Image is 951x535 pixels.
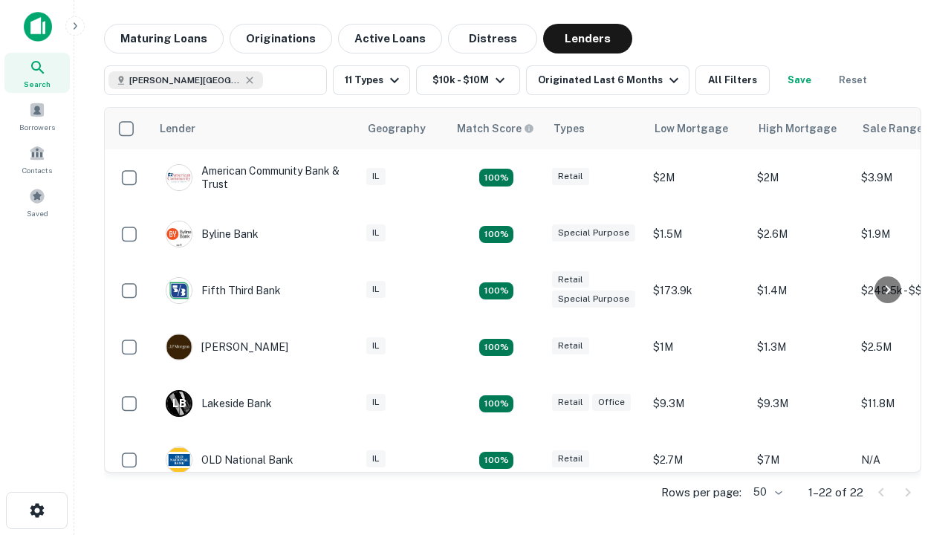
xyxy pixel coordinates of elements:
[24,78,51,90] span: Search
[129,74,241,87] span: [PERSON_NAME][GEOGRAPHIC_DATA], [GEOGRAPHIC_DATA]
[4,182,70,222] a: Saved
[160,120,195,137] div: Lender
[166,164,344,191] div: American Community Bank & Trust
[877,369,951,440] iframe: Chat Widget
[646,375,750,432] td: $9.3M
[750,206,854,262] td: $2.6M
[166,447,293,473] div: OLD National Bank
[4,53,70,93] a: Search
[479,395,513,413] div: Matching Properties: 3, hasApolloMatch: undefined
[552,291,635,308] div: Special Purpose
[166,165,192,190] img: picture
[538,71,683,89] div: Originated Last 6 Months
[104,24,224,53] button: Maturing Loans
[166,334,192,360] img: picture
[368,120,426,137] div: Geography
[695,65,770,95] button: All Filters
[747,481,785,503] div: 50
[646,149,750,206] td: $2M
[366,224,386,241] div: IL
[479,282,513,300] div: Matching Properties: 2, hasApolloMatch: undefined
[366,337,386,354] div: IL
[166,278,192,303] img: picture
[416,65,520,95] button: $10k - $10M
[172,396,186,412] p: L B
[592,394,631,411] div: Office
[166,390,272,417] div: Lakeside Bank
[479,226,513,244] div: Matching Properties: 3, hasApolloMatch: undefined
[166,277,281,304] div: Fifth Third Bank
[19,121,55,133] span: Borrowers
[552,450,589,467] div: Retail
[457,120,531,137] h6: Match Score
[552,271,589,288] div: Retail
[863,120,923,137] div: Sale Range
[661,484,741,502] p: Rows per page:
[366,394,386,411] div: IL
[750,432,854,488] td: $7M
[448,108,545,149] th: Capitalize uses an advanced AI algorithm to match your search with the best lender. The match sco...
[646,206,750,262] td: $1.5M
[655,120,728,137] div: Low Mortgage
[338,24,442,53] button: Active Loans
[151,108,359,149] th: Lender
[552,394,589,411] div: Retail
[457,120,534,137] div: Capitalize uses an advanced AI algorithm to match your search with the best lender. The match sco...
[448,24,537,53] button: Distress
[27,207,48,219] span: Saved
[750,108,854,149] th: High Mortgage
[646,108,750,149] th: Low Mortgage
[479,169,513,187] div: Matching Properties: 2, hasApolloMatch: undefined
[750,375,854,432] td: $9.3M
[750,319,854,375] td: $1.3M
[22,164,52,176] span: Contacts
[552,168,589,185] div: Retail
[759,120,837,137] div: High Mortgage
[750,149,854,206] td: $2M
[543,24,632,53] button: Lenders
[333,65,410,95] button: 11 Types
[646,432,750,488] td: $2.7M
[646,319,750,375] td: $1M
[24,12,52,42] img: capitalize-icon.png
[166,334,288,360] div: [PERSON_NAME]
[366,450,386,467] div: IL
[359,108,448,149] th: Geography
[479,452,513,470] div: Matching Properties: 2, hasApolloMatch: undefined
[166,447,192,473] img: picture
[366,168,386,185] div: IL
[646,262,750,319] td: $173.9k
[554,120,585,137] div: Types
[552,337,589,354] div: Retail
[808,484,863,502] p: 1–22 of 22
[166,221,259,247] div: Byline Bank
[230,24,332,53] button: Originations
[545,108,646,149] th: Types
[166,221,192,247] img: picture
[552,224,635,241] div: Special Purpose
[526,65,689,95] button: Originated Last 6 Months
[366,281,386,298] div: IL
[479,339,513,357] div: Matching Properties: 2, hasApolloMatch: undefined
[4,96,70,136] a: Borrowers
[750,262,854,319] td: $1.4M
[829,65,877,95] button: Reset
[4,139,70,179] a: Contacts
[776,65,823,95] button: Save your search to get updates of matches that match your search criteria.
